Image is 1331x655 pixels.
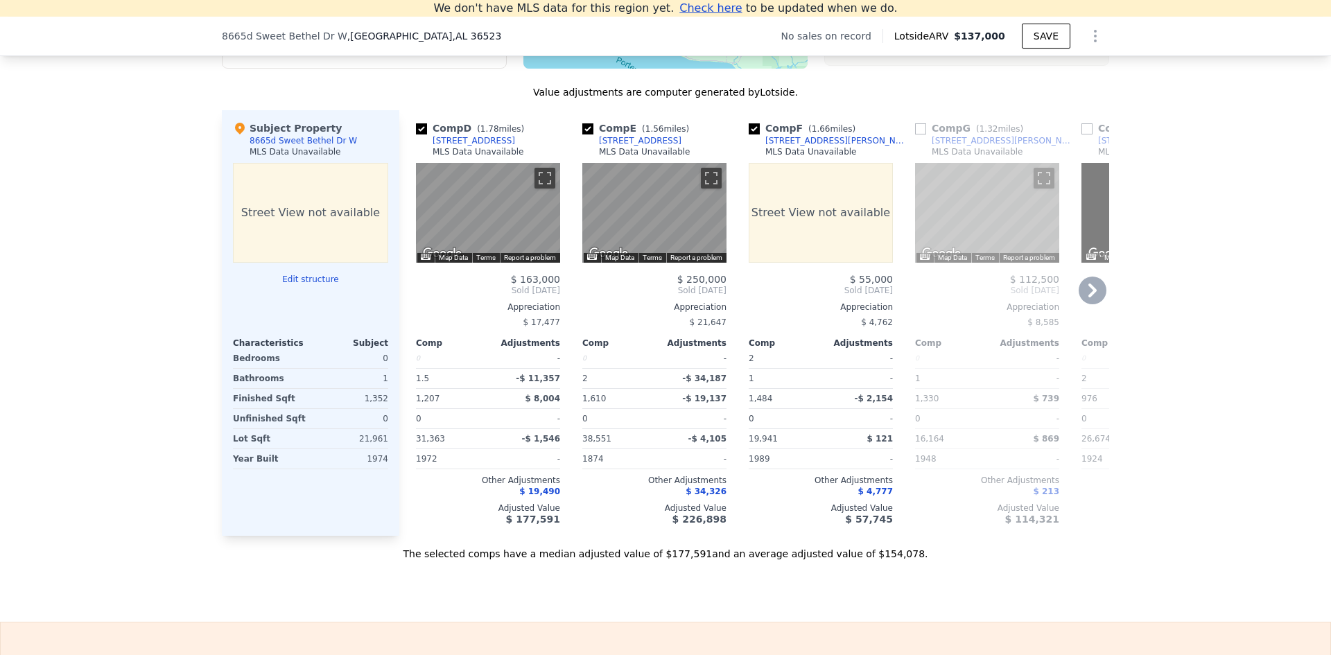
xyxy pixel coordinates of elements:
span: , [GEOGRAPHIC_DATA] [347,29,501,43]
span: $ 4,762 [861,317,893,327]
a: Open this area in Google Maps (opens a new window) [919,245,964,263]
div: 0 [313,349,388,368]
div: Appreciation [582,302,727,313]
div: Other Adjustments [582,475,727,486]
div: - [657,349,727,368]
div: 21,961 [313,429,388,448]
div: Map [582,163,727,263]
div: 1 [749,369,818,388]
button: Keyboard shortcuts [587,254,597,260]
div: Other Adjustments [915,475,1059,486]
span: 38,551 [582,434,611,444]
div: [STREET_ADDRESS][PERSON_NAME] [1098,135,1242,146]
span: 1.66 [812,124,830,134]
span: 0 [1081,414,1087,423]
span: Check here [679,1,742,15]
div: Unfinished Sqft [233,409,308,428]
div: Comp E [582,121,695,135]
div: 0 [313,409,388,428]
div: MLS Data Unavailable [433,146,524,157]
img: Google [1085,245,1131,263]
span: $ 114,321 [1005,514,1059,525]
div: Lot Sqft [233,429,308,448]
button: Edit structure [233,274,388,285]
div: Adjustments [488,338,560,349]
div: Adjustments [654,338,727,349]
div: 0 [915,349,984,368]
button: Keyboard shortcuts [1086,254,1096,260]
div: The selected comps have a median adjusted value of $177,591 and an average adjusted value of $154... [222,536,1109,561]
div: - [657,449,727,469]
span: $ 213 [1033,487,1059,496]
button: Keyboard shortcuts [920,254,930,260]
span: ( miles) [636,124,695,134]
a: Open this area in Google Maps (opens a new window) [419,245,465,263]
span: ( miles) [971,124,1029,134]
div: 1924 [1081,449,1151,469]
span: 976 [1081,394,1097,403]
span: 1,207 [416,394,440,403]
button: Map Data [605,253,634,263]
span: 1,610 [582,394,606,403]
div: - [657,409,727,428]
span: Sold [DATE] [915,285,1059,296]
button: Toggle fullscreen view [534,168,555,189]
div: - [824,349,893,368]
div: Street View not available [749,163,893,263]
div: Appreciation [915,302,1059,313]
span: 1.56 [645,124,664,134]
div: Bathrooms [233,369,308,388]
span: -$ 19,137 [682,394,727,403]
div: Value adjustments are computer generated by Lotside . [222,85,1109,99]
div: Year Built [233,449,308,469]
div: 0 [582,349,652,368]
div: 1 [313,369,388,388]
span: $ 8,004 [525,394,560,403]
div: Other Adjustments [749,475,893,486]
span: Sold [DATE] [582,285,727,296]
div: Adjustments [821,338,893,349]
span: -$ 34,187 [682,374,727,383]
div: Comp H [1081,121,1195,135]
div: Comp [582,338,654,349]
span: , AL 36523 [452,30,501,42]
span: 0 [416,414,421,423]
span: $ 250,000 [677,274,727,285]
a: Terms [975,254,995,261]
div: MLS Data Unavailable [1098,146,1190,157]
a: Report a problem [1003,254,1055,261]
span: 0 [749,414,754,423]
span: $137,000 [954,30,1005,42]
div: - [824,409,893,428]
span: 16,164 [915,434,944,444]
span: $ 8,585 [1027,317,1059,327]
div: Bedrooms [233,349,308,368]
button: Toggle fullscreen view [1034,168,1054,189]
span: 2 [749,353,754,363]
span: $ 21,647 [690,317,727,327]
div: Comp [915,338,987,349]
span: $ 163,000 [511,274,560,285]
div: 0 [416,349,485,368]
span: $ 739 [1033,394,1059,403]
a: [STREET_ADDRESS] [416,135,515,146]
div: Adjusted Value [915,503,1059,514]
img: Google [586,245,632,263]
span: $ 121 [867,434,893,444]
span: 0 [582,414,588,423]
div: Appreciation [749,302,893,313]
span: $ 55,000 [850,274,893,285]
div: - [990,449,1059,469]
a: [STREET_ADDRESS][PERSON_NAME] [915,135,1076,146]
span: -$ 1,546 [522,434,560,444]
span: 19,941 [749,434,778,444]
button: Show Options [1081,22,1109,50]
button: Map Data [938,253,967,263]
a: [STREET_ADDRESS][PERSON_NAME] [749,135,910,146]
div: Main Display [1081,163,1226,263]
a: Terms [476,254,496,261]
div: [STREET_ADDRESS][PERSON_NAME] [932,135,1076,146]
div: MLS Data Unavailable [250,146,341,157]
span: $ 57,745 [845,514,893,525]
span: 0 [915,414,921,423]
